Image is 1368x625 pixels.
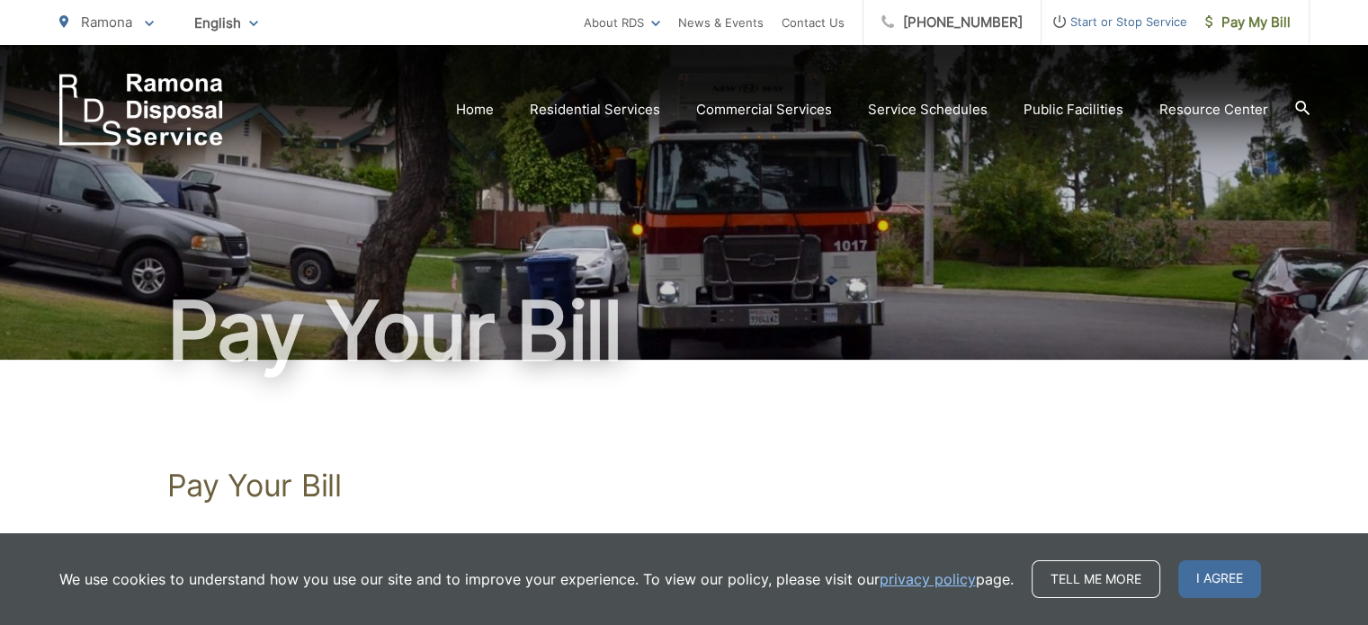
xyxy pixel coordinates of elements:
[59,74,223,146] a: EDCD logo. Return to the homepage.
[1178,560,1261,598] span: I agree
[81,13,132,31] span: Ramona
[456,99,494,121] a: Home
[59,286,1310,376] h1: Pay Your Bill
[868,99,988,121] a: Service Schedules
[167,468,1202,504] h1: Pay Your Bill
[1032,560,1160,598] a: Tell me more
[181,7,272,39] span: English
[167,531,234,552] a: Click Here
[678,12,764,33] a: News & Events
[530,99,660,121] a: Residential Services
[1024,99,1123,121] a: Public Facilities
[696,99,832,121] a: Commercial Services
[782,12,845,33] a: Contact Us
[167,531,1202,552] p: to View, Pay, and Manage Your Bill Online
[880,568,976,590] a: privacy policy
[1159,99,1268,121] a: Resource Center
[1205,12,1291,33] span: Pay My Bill
[59,568,1014,590] p: We use cookies to understand how you use our site and to improve your experience. To view our pol...
[584,12,660,33] a: About RDS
